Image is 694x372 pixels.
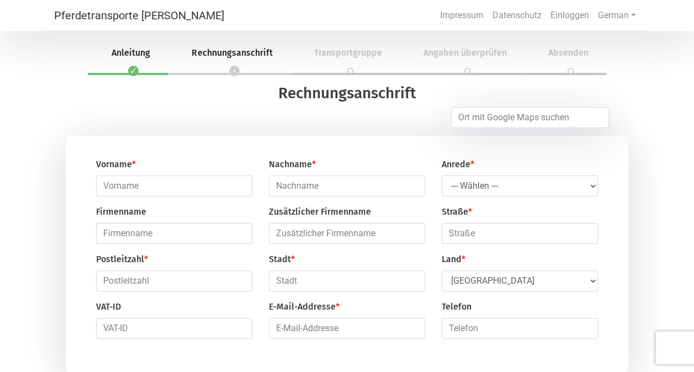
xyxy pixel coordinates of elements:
[410,47,520,58] span: Angaben überprüfen
[269,223,425,244] input: Zusätzlicher Firmenname
[269,205,371,219] label: Zusätzlicher Firmenname
[442,223,598,244] input: Straße
[436,4,488,26] a: Impressum
[98,47,163,58] span: Anleitung
[442,253,465,266] label: Land
[535,47,602,58] span: Absenden
[594,4,640,26] a: German
[269,270,425,291] input: Stadt
[96,223,252,244] input: Firmenname
[546,4,594,26] a: Einloggen
[442,318,598,339] input: Telefon
[301,47,395,58] span: Transportgruppe
[269,300,340,313] label: E-Mail-Addresse
[269,176,425,196] input: Nachname
[442,158,474,171] label: Anrede
[442,300,472,313] label: Telefon
[96,205,146,219] label: Firmenname
[178,47,285,58] span: Rechnungsanschrift
[96,318,252,339] input: VAT-ID
[96,176,252,196] input: Vorname
[488,4,546,26] a: Datenschutz
[269,318,425,339] input: E-Mail-Addresse
[442,205,472,219] label: Straße
[96,158,136,171] label: Vorname
[54,4,224,26] a: Pferdetransporte [PERSON_NAME]
[96,253,148,266] label: Postleitzahl
[96,300,121,313] label: VAT-ID
[269,158,316,171] label: Nachname
[269,253,295,266] label: Stadt
[96,270,252,291] input: Postleitzahl
[451,107,609,128] input: Ort mit Google Maps suchen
